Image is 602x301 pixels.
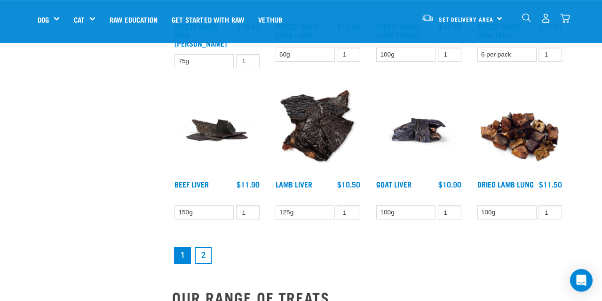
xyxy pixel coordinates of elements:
[236,54,260,69] input: 1
[539,180,562,188] div: $11.50
[38,14,49,25] a: Dog
[477,182,534,186] a: Dried Lamb Lung
[276,182,312,186] a: Lamb Liver
[376,182,412,186] a: Goat Liver
[237,180,260,188] div: $11.90
[337,180,360,188] div: $10.50
[421,14,434,22] img: van-moving.png
[374,85,464,175] img: Goat Liver
[74,14,85,25] a: Cat
[438,48,461,62] input: 1
[439,17,493,21] span: Set Delivery Area
[174,182,209,186] a: Beef Liver
[541,13,551,23] img: user.png
[570,269,593,292] div: Open Intercom Messenger
[337,48,360,62] input: 1
[251,0,289,38] a: Vethub
[103,0,165,38] a: Raw Education
[236,205,260,220] input: 1
[172,245,564,266] nav: pagination
[539,205,562,220] input: 1
[174,247,191,264] a: Page 1
[195,247,212,264] a: Goto page 2
[475,85,565,175] img: Pile Of Dried Lamb Lungs For Pets
[337,205,360,220] input: 1
[273,85,363,175] img: Beef Liver and Lamb Liver Treats
[165,0,251,38] a: Get started with Raw
[438,205,461,220] input: 1
[174,24,227,45] a: Freeze Dried King [PERSON_NAME]
[522,13,531,22] img: home-icon-1@2x.png
[539,48,562,62] input: 1
[438,180,461,188] div: $10.90
[172,85,262,175] img: Beef Liver
[560,13,570,23] img: home-icon@2x.png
